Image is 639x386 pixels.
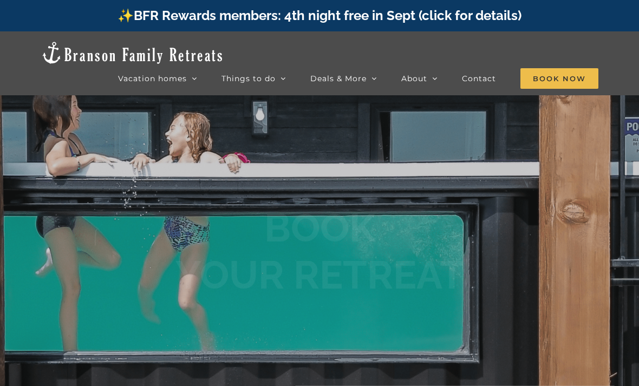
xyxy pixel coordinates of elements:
[221,75,276,82] span: Things to do
[41,41,224,65] img: Branson Family Retreats Logo
[462,75,496,82] span: Contact
[310,75,367,82] span: Deals & More
[118,75,187,82] span: Vacation homes
[221,68,286,89] a: Things to do
[401,75,427,82] span: About
[520,68,598,89] a: Book Now
[118,68,598,89] nav: Main Menu
[118,8,521,23] a: ✨BFR Rewards members: 4th night free in Sept (click for details)
[462,68,496,89] a: Contact
[118,68,197,89] a: Vacation homes
[401,68,438,89] a: About
[175,205,464,298] b: BOOK YOUR RETREAT
[310,68,377,89] a: Deals & More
